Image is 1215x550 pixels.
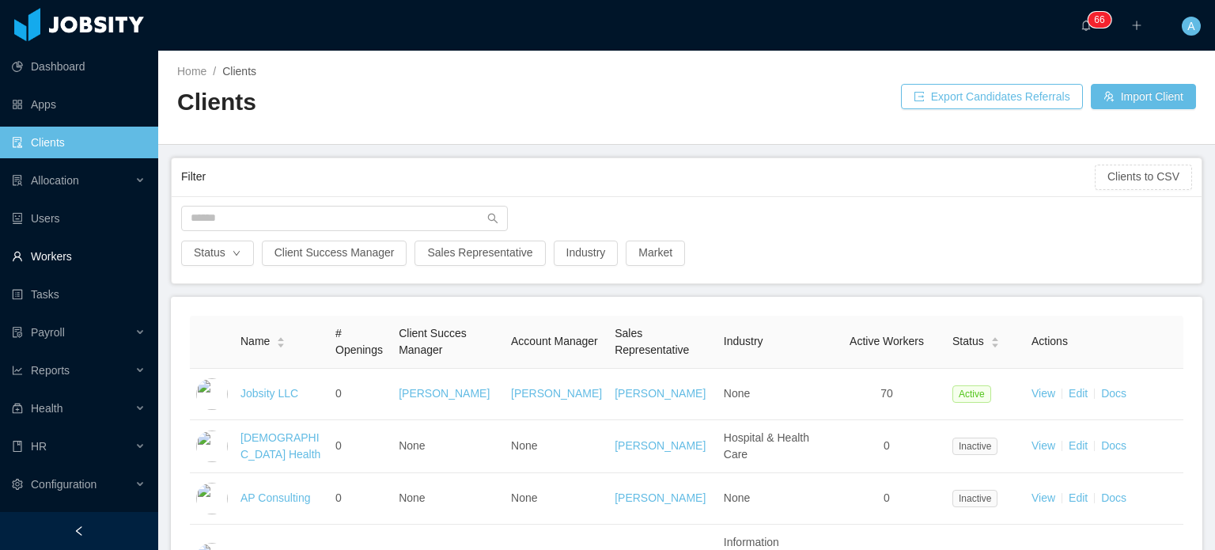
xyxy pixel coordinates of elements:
[1101,387,1126,400] a: Docs
[329,420,392,473] td: 0
[177,65,206,78] a: Home
[12,279,146,310] a: icon: profileTasks
[240,491,310,504] a: AP Consulting
[181,241,254,266] button: Statusicon: down
[990,335,1000,346] div: Sort
[952,333,984,350] span: Status
[177,86,687,119] h2: Clients
[1081,20,1092,31] i: icon: bell
[1069,439,1088,452] a: Edit
[487,213,498,224] i: icon: search
[827,420,946,473] td: 0
[554,241,619,266] button: Industry
[511,387,602,400] a: [PERSON_NAME]
[1031,335,1068,347] span: Actions
[12,51,146,82] a: icon: pie-chartDashboard
[31,174,79,187] span: Allocation
[827,369,946,420] td: 70
[511,335,598,347] span: Account Manager
[240,333,270,350] span: Name
[724,335,763,347] span: Industry
[12,441,23,452] i: icon: book
[1095,165,1192,190] button: Clients to CSV
[181,162,1095,192] div: Filter
[276,335,286,346] div: Sort
[277,341,286,346] i: icon: caret-down
[626,241,685,266] button: Market
[12,327,23,338] i: icon: file-protect
[724,387,750,400] span: None
[414,241,545,266] button: Sales Representative
[1031,387,1055,400] a: View
[1101,439,1126,452] a: Docs
[12,403,23,414] i: icon: medicine-box
[31,364,70,377] span: Reports
[1094,12,1100,28] p: 6
[12,203,146,234] a: icon: robotUsers
[952,438,997,455] span: Inactive
[12,479,23,490] i: icon: setting
[329,473,392,525] td: 0
[511,439,537,452] span: None
[329,369,392,420] td: 0
[12,127,146,158] a: icon: auditClients
[31,402,62,415] span: Health
[222,65,256,78] span: Clients
[12,241,146,272] a: icon: userWorkers
[615,387,706,400] a: [PERSON_NAME]
[511,491,537,504] span: None
[1031,491,1055,504] a: View
[399,491,425,504] span: None
[850,335,924,347] span: Active Workers
[901,84,1083,109] button: icon: exportExport Candidates Referrals
[827,473,946,525] td: 0
[1101,491,1126,504] a: Docs
[262,241,407,266] button: Client Success Manager
[196,483,228,514] img: 6a95fc60-fa44-11e7-a61b-55864beb7c96_5a5d513336692-400w.png
[196,431,228,462] img: 6a8e90c0-fa44-11e7-aaa7-9da49113f530_5a5d50e77f870-400w.png
[12,175,23,186] i: icon: solution
[724,491,750,504] span: None
[240,431,320,461] a: [DEMOGRAPHIC_DATA] Health
[615,439,706,452] a: [PERSON_NAME]
[196,378,228,410] img: dc41d540-fa30-11e7-b498-73b80f01daf1_657caab8ac997-400w.png
[1091,84,1196,109] button: icon: usergroup-addImport Client
[615,491,706,504] a: [PERSON_NAME]
[990,341,999,346] i: icon: caret-down
[31,326,65,339] span: Payroll
[240,387,298,400] a: Jobsity LLC
[1069,491,1088,504] a: Edit
[31,478,97,491] span: Configuration
[724,431,809,461] span: Hospital & Health Care
[12,365,23,376] i: icon: line-chart
[277,336,286,340] i: icon: caret-up
[335,327,383,356] span: # Openings
[952,385,991,403] span: Active
[1131,20,1142,31] i: icon: plus
[1088,12,1111,28] sup: 66
[1100,12,1105,28] p: 6
[615,327,689,356] span: Sales Representative
[399,387,490,400] a: [PERSON_NAME]
[31,440,47,453] span: HR
[1187,17,1194,36] span: A
[1031,439,1055,452] a: View
[399,439,425,452] span: None
[1069,387,1088,400] a: Edit
[12,89,146,120] a: icon: appstoreApps
[952,490,997,507] span: Inactive
[213,65,216,78] span: /
[990,336,999,340] i: icon: caret-up
[399,327,467,356] span: Client Succes Manager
